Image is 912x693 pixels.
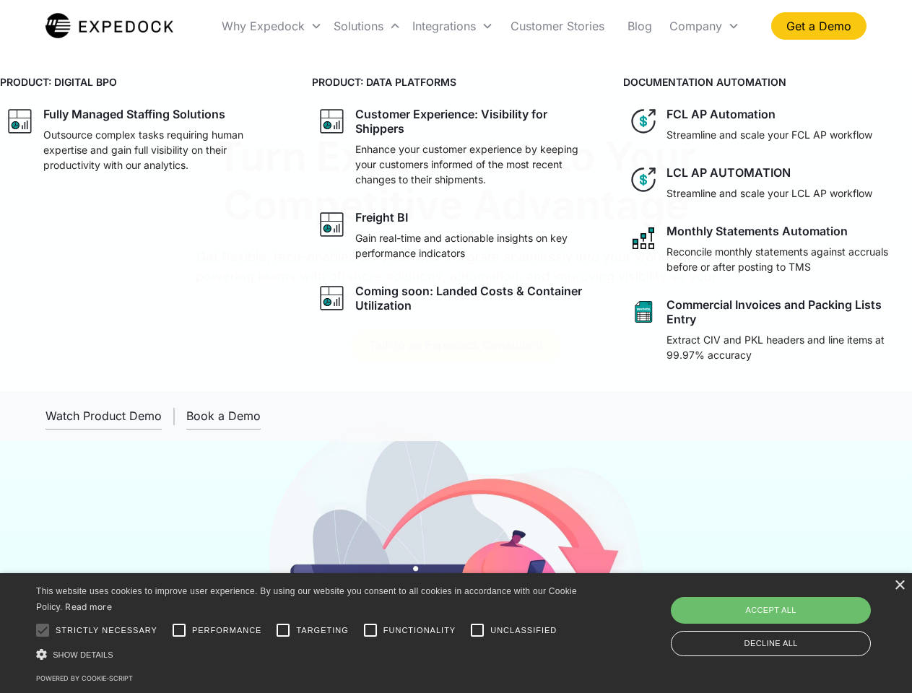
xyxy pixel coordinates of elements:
div: Company [669,19,722,33]
div: Why Expedock [222,19,305,33]
p: Extract CIV and PKL headers and line items at 99.97% accuracy [666,332,906,362]
div: Freight BI [355,210,408,225]
a: dollar iconLCL AP AUTOMATIONStreamline and scale your LCL AP workflow [623,160,912,206]
p: Gain real-time and actionable insights on key performance indicators [355,230,595,261]
a: Powered by cookie-script [36,674,133,682]
a: Read more [65,601,112,612]
a: home [45,12,173,40]
a: graph iconCustomer Experience: Visibility for ShippersEnhance your customer experience by keeping... [312,101,601,193]
a: dollar iconFCL AP AutomationStreamline and scale your FCL AP workflow [623,101,912,148]
div: Solutions [334,19,383,33]
div: Commercial Invoices and Packing Lists Entry [666,297,906,326]
img: network like icon [629,224,658,253]
img: sheet icon [629,297,658,326]
img: graph icon [318,210,347,239]
a: Book a Demo [186,403,261,430]
img: dollar icon [629,165,658,194]
span: Show details [53,650,113,659]
div: Fully Managed Staffing Solutions [43,107,225,121]
img: graph icon [318,284,347,313]
div: Customer Experience: Visibility for Shippers [355,107,595,136]
div: Book a Demo [186,409,261,423]
div: Watch Product Demo [45,409,162,423]
a: Get a Demo [771,12,867,40]
span: Targeting [296,624,348,637]
a: open lightbox [45,403,162,430]
a: sheet iconCommercial Invoices and Packing Lists EntryExtract CIV and PKL headers and line items a... [623,292,912,368]
div: Solutions [328,1,407,51]
div: Why Expedock [216,1,328,51]
p: Enhance your customer experience by keeping your customers informed of the most recent changes to... [355,141,595,187]
div: Show details [36,647,582,662]
h4: DOCUMENTATION AUTOMATION [623,74,912,90]
img: graph icon [6,107,35,136]
p: Outsource complex tasks requiring human expertise and gain full visibility on their productivity ... [43,127,283,173]
img: dollar icon [629,107,658,136]
h4: PRODUCT: DATA PLATFORMS [312,74,601,90]
iframe: Chat Widget [672,537,912,693]
div: LCL AP AUTOMATION [666,165,791,180]
img: Expedock Logo [45,12,173,40]
span: Unclassified [490,624,557,637]
div: Integrations [412,19,476,33]
div: Company [664,1,745,51]
p: Reconcile monthly statements against accruals before or after posting to TMS [666,244,906,274]
img: graph icon [318,107,347,136]
a: Customer Stories [499,1,616,51]
a: graph iconComing soon: Landed Costs & Container Utilization [312,278,601,318]
p: Streamline and scale your FCL AP workflow [666,127,872,142]
div: Integrations [407,1,499,51]
div: Monthly Statements Automation [666,224,848,238]
div: FCL AP Automation [666,107,776,121]
a: Blog [616,1,664,51]
span: Functionality [383,624,456,637]
span: Strictly necessary [56,624,157,637]
span: This website uses cookies to improve user experience. By using our website you consent to all coo... [36,586,577,613]
a: graph iconFreight BIGain real-time and actionable insights on key performance indicators [312,204,601,266]
span: Performance [192,624,262,637]
p: Streamline and scale your LCL AP workflow [666,186,872,201]
div: Coming soon: Landed Costs & Container Utilization [355,284,595,313]
a: network like iconMonthly Statements AutomationReconcile monthly statements against accruals befor... [623,218,912,280]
